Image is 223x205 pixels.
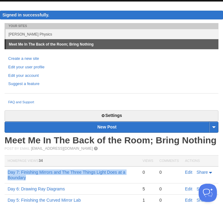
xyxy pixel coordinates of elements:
[5,110,218,121] a: Settings
[8,186,65,191] a: Day 6: Drawing Ray Diagrams
[185,170,192,175] a: Edit
[39,159,43,163] span: 34
[159,197,179,203] div: 0
[5,135,217,145] a: Meet Me In The Back of the Room; Bring Nothing
[5,29,218,39] a: [PERSON_NAME] Physics
[159,186,179,192] div: 0
[5,23,218,29] li: Your Sites
[8,64,215,70] a: Edit your user profile
[31,146,93,151] a: [EMAIL_ADDRESS][DOMAIN_NAME]
[182,155,218,166] th: Actions
[156,155,182,166] th: Comments
[8,100,215,105] a: FAQ and Support
[142,197,153,203] div: 1
[8,73,215,79] a: Edit your account
[6,39,218,49] a: Meet Me In The Back of the Room; Bring Nothing
[142,186,153,192] div: 5
[185,186,192,191] a: Edit
[197,186,208,191] span: Share
[159,169,179,175] div: 0
[5,155,139,166] th: Homepage Views
[8,198,81,203] a: Day 5: Finishing the Curved Mirror Lab
[8,81,215,87] a: Suggest a feature
[197,198,208,203] span: Share
[142,169,153,175] div: 0
[8,56,215,62] a: Create a new site
[139,155,156,166] th: Views
[197,170,208,175] span: Share
[199,184,217,202] iframe: Help Scout Beacon - Open
[185,198,192,203] a: Edit
[8,170,125,180] a: Day 7: Finishing Mirrors and The Three Things Light Does at a Boundary
[5,147,30,150] span: Post by Email
[5,122,218,132] a: New Post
